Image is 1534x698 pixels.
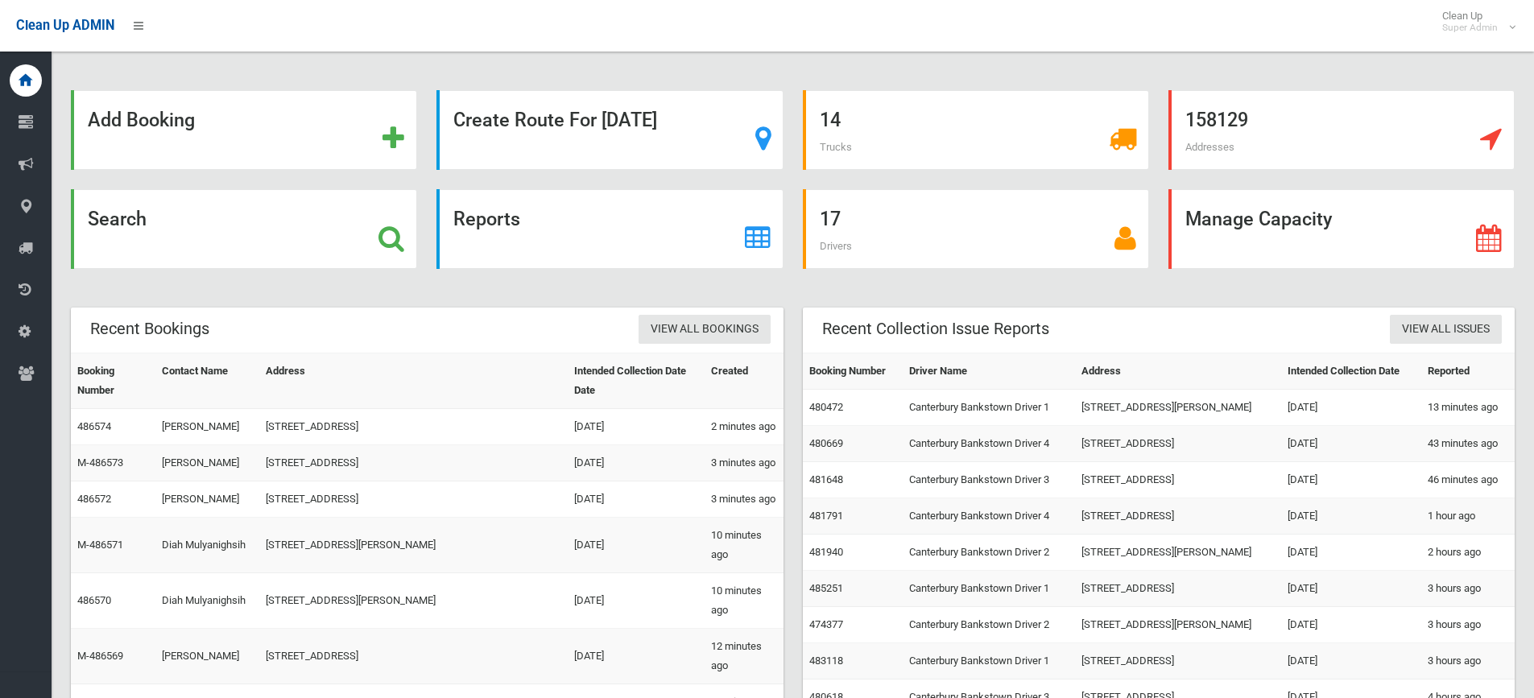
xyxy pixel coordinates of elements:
[259,481,568,518] td: [STREET_ADDRESS]
[568,445,705,481] td: [DATE]
[809,655,843,667] a: 483118
[809,510,843,522] a: 481791
[1185,141,1234,153] span: Addresses
[1185,109,1248,131] strong: 158129
[155,445,259,481] td: [PERSON_NAME]
[88,109,195,131] strong: Add Booking
[820,109,841,131] strong: 14
[1075,353,1280,390] th: Address
[568,573,705,629] td: [DATE]
[1168,189,1515,269] a: Manage Capacity
[1281,643,1421,679] td: [DATE]
[903,498,1075,535] td: Canterbury Bankstown Driver 4
[803,189,1149,269] a: 17 Drivers
[639,315,771,345] a: View All Bookings
[903,390,1075,426] td: Canterbury Bankstown Driver 1
[809,582,843,594] a: 485251
[1442,22,1498,34] small: Super Admin
[1421,353,1515,390] th: Reported
[1281,390,1421,426] td: [DATE]
[705,353,784,409] th: Created
[568,629,705,684] td: [DATE]
[77,650,123,662] a: M-486569
[1075,462,1280,498] td: [STREET_ADDRESS]
[705,573,784,629] td: 10 minutes ago
[705,518,784,573] td: 10 minutes ago
[77,539,123,551] a: M-486571
[568,353,705,409] th: Intended Collection Date Date
[1168,90,1515,170] a: 158129 Addresses
[77,493,111,505] a: 486572
[259,353,568,409] th: Address
[155,481,259,518] td: [PERSON_NAME]
[77,594,111,606] a: 486570
[1434,10,1514,34] span: Clean Up
[71,313,229,345] header: Recent Bookings
[809,618,843,630] a: 474377
[705,445,784,481] td: 3 minutes ago
[803,313,1069,345] header: Recent Collection Issue Reports
[903,353,1075,390] th: Driver Name
[1281,353,1421,390] th: Intended Collection Date
[705,629,784,684] td: 12 minutes ago
[1075,426,1280,462] td: [STREET_ADDRESS]
[259,518,568,573] td: [STREET_ADDRESS][PERSON_NAME]
[1075,535,1280,571] td: [STREET_ADDRESS][PERSON_NAME]
[1185,208,1332,230] strong: Manage Capacity
[705,481,784,518] td: 3 minutes ago
[903,426,1075,462] td: Canterbury Bankstown Driver 4
[1421,390,1515,426] td: 13 minutes ago
[436,189,783,269] a: Reports
[259,409,568,445] td: [STREET_ADDRESS]
[903,462,1075,498] td: Canterbury Bankstown Driver 3
[1281,462,1421,498] td: [DATE]
[1421,607,1515,643] td: 3 hours ago
[1281,535,1421,571] td: [DATE]
[155,573,259,629] td: Diah Mulyanighsih
[820,208,841,230] strong: 17
[568,518,705,573] td: [DATE]
[903,643,1075,679] td: Canterbury Bankstown Driver 1
[903,571,1075,607] td: Canterbury Bankstown Driver 1
[88,208,147,230] strong: Search
[259,573,568,629] td: [STREET_ADDRESS][PERSON_NAME]
[453,208,520,230] strong: Reports
[1281,571,1421,607] td: [DATE]
[809,473,843,485] a: 481648
[1281,498,1421,535] td: [DATE]
[71,90,417,170] a: Add Booking
[155,518,259,573] td: Diah Mulyanighsih
[820,240,852,252] span: Drivers
[1281,607,1421,643] td: [DATE]
[453,109,657,131] strong: Create Route For [DATE]
[259,629,568,684] td: [STREET_ADDRESS]
[155,353,259,409] th: Contact Name
[809,401,843,413] a: 480472
[803,90,1149,170] a: 14 Trucks
[1421,535,1515,571] td: 2 hours ago
[71,353,155,409] th: Booking Number
[1075,643,1280,679] td: [STREET_ADDRESS]
[803,353,903,390] th: Booking Number
[705,409,784,445] td: 2 minutes ago
[820,141,852,153] span: Trucks
[155,629,259,684] td: [PERSON_NAME]
[1421,426,1515,462] td: 43 minutes ago
[1421,571,1515,607] td: 3 hours ago
[155,409,259,445] td: [PERSON_NAME]
[16,18,114,33] span: Clean Up ADMIN
[77,420,111,432] a: 486574
[1390,315,1502,345] a: View All Issues
[809,437,843,449] a: 480669
[77,456,123,469] a: M-486573
[903,535,1075,571] td: Canterbury Bankstown Driver 2
[1281,426,1421,462] td: [DATE]
[568,409,705,445] td: [DATE]
[568,481,705,518] td: [DATE]
[1075,498,1280,535] td: [STREET_ADDRESS]
[1075,390,1280,426] td: [STREET_ADDRESS][PERSON_NAME]
[1421,462,1515,498] td: 46 minutes ago
[903,607,1075,643] td: Canterbury Bankstown Driver 2
[71,189,417,269] a: Search
[1421,498,1515,535] td: 1 hour ago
